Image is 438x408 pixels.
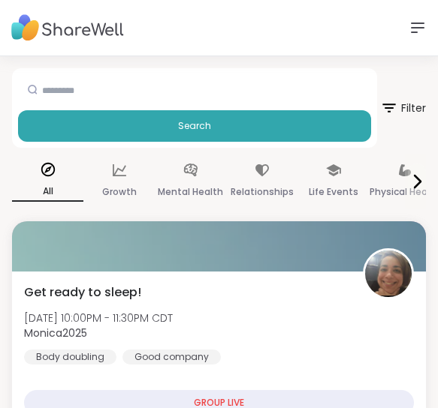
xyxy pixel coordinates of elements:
button: Filter [380,68,426,148]
img: ShareWell Nav Logo [11,7,124,49]
p: Mental Health [158,183,223,201]
b: Monica2025 [24,325,87,340]
span: Get ready to sleep! [24,283,141,301]
p: Life Events [309,183,358,201]
div: Good company [122,349,221,364]
p: Relationships [231,183,294,201]
span: Filter [380,90,426,126]
p: Growth [102,183,137,201]
button: Search [18,110,371,142]
p: All [12,182,83,202]
img: Monica2025 [365,250,412,297]
span: Search [178,119,211,133]
span: [DATE] 10:00PM - 11:30PM CDT [24,310,173,325]
div: Body doubling [24,349,116,364]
